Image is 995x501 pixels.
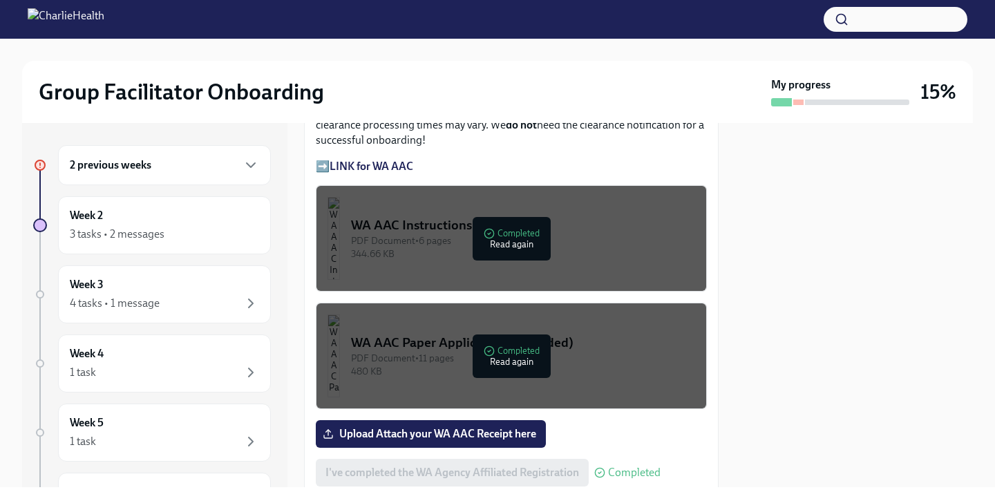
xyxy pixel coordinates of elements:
[70,346,104,361] h6: Week 4
[608,467,661,478] span: Completed
[351,247,695,261] div: 344.66 KB
[70,277,104,292] h6: Week 3
[70,227,164,242] div: 3 tasks • 2 messages
[316,420,546,448] label: Upload Attach your WA AAC Receipt here
[920,79,956,104] h3: 15%
[506,118,537,131] strong: do not
[316,159,707,174] p: ➡️
[351,334,695,352] div: WA AAC Paper Application (if needed)
[33,404,271,462] a: Week 51 task
[351,216,695,234] div: WA AAC Instructions
[70,415,104,431] h6: Week 5
[70,365,96,380] div: 1 task
[351,352,695,365] div: PDF Document • 11 pages
[33,334,271,393] a: Week 41 task
[325,427,536,441] span: Upload Attach your WA AAC Receipt here
[39,78,324,106] h2: Group Facilitator Onboarding
[33,196,271,254] a: Week 23 tasks • 2 messages
[316,102,707,148] p: Note: The clearance notification for this item will likely take weeks to arrive as WA clearance p...
[328,314,340,397] img: WA AAC Paper Application (if needed)
[70,484,104,500] h6: Week 6
[33,265,271,323] a: Week 34 tasks • 1 message
[316,303,707,409] button: WA AAC Paper Application (if needed)PDF Document•11 pages480 KBCompletedRead again
[771,77,831,93] strong: My progress
[330,160,413,173] a: LINK for WA AAC
[70,434,96,449] div: 1 task
[351,234,695,247] div: PDF Document • 6 pages
[316,185,707,292] button: WA AAC InstructionsPDF Document•6 pages344.66 KBCompletedRead again
[28,8,104,30] img: CharlieHealth
[328,197,340,280] img: WA AAC Instructions
[70,208,103,223] h6: Week 2
[70,296,160,311] div: 4 tasks • 1 message
[58,145,271,185] div: 2 previous weeks
[70,158,151,173] h6: 2 previous weeks
[351,365,695,378] div: 480 KB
